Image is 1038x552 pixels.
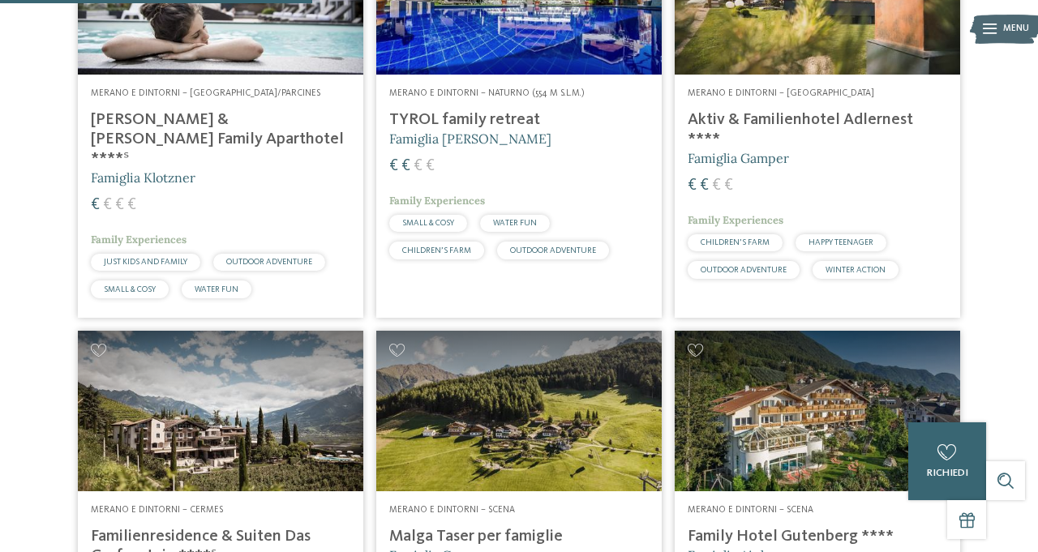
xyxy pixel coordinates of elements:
span: Family Experiences [688,213,783,227]
span: € [401,158,410,174]
span: Merano e dintorni – [GEOGRAPHIC_DATA]/Parcines [91,88,320,98]
span: SMALL & COSY [104,285,156,293]
img: Cercate un hotel per famiglie? Qui troverete solo i migliori! [376,331,662,491]
h4: [PERSON_NAME] & [PERSON_NAME] Family Aparthotel ****ˢ [91,110,350,169]
span: HAPPY TEENAGER [809,238,873,246]
span: Family Experiences [91,233,187,246]
a: richiedi [908,422,986,500]
img: Cercate un hotel per famiglie? Qui troverete solo i migliori! [78,331,363,491]
span: € [91,197,100,213]
span: richiedi [927,468,968,478]
span: Merano e dintorni – Naturno (554 m s.l.m.) [389,88,585,98]
span: Famiglia Gamper [688,150,789,166]
h4: Aktiv & Familienhotel Adlernest **** [688,110,947,149]
span: € [389,158,398,174]
span: € [700,178,709,194]
span: WINTER ACTION [826,266,886,274]
h4: Malga Taser per famiglie [389,527,649,546]
span: Merano e dintorni – Scena [389,505,515,515]
span: € [426,158,435,174]
span: SMALL & COSY [402,219,454,227]
span: € [688,178,697,194]
h4: TYROL family retreat [389,110,649,130]
h4: Family Hotel Gutenberg **** [688,527,947,546]
span: OUTDOOR ADVENTURE [701,266,787,274]
span: JUST KIDS AND FAMILY [104,258,187,266]
span: Famiglia Klotzner [91,169,195,186]
span: Merano e dintorni – [GEOGRAPHIC_DATA] [688,88,874,98]
span: € [712,178,721,194]
span: € [103,197,112,213]
span: CHILDREN’S FARM [701,238,770,246]
span: Famiglia [PERSON_NAME] [389,131,551,147]
span: € [724,178,733,194]
span: WATER FUN [493,219,537,227]
span: € [414,158,422,174]
span: OUTDOOR ADVENTURE [510,246,596,255]
span: Merano e dintorni – Cermes [91,505,223,515]
span: OUTDOOR ADVENTURE [226,258,312,266]
span: CHILDREN’S FARM [402,246,471,255]
span: WATER FUN [195,285,238,293]
span: Family Experiences [389,194,485,208]
span: € [115,197,124,213]
span: € [127,197,136,213]
span: Merano e dintorni – Scena [688,505,813,515]
img: Family Hotel Gutenberg **** [675,331,960,491]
